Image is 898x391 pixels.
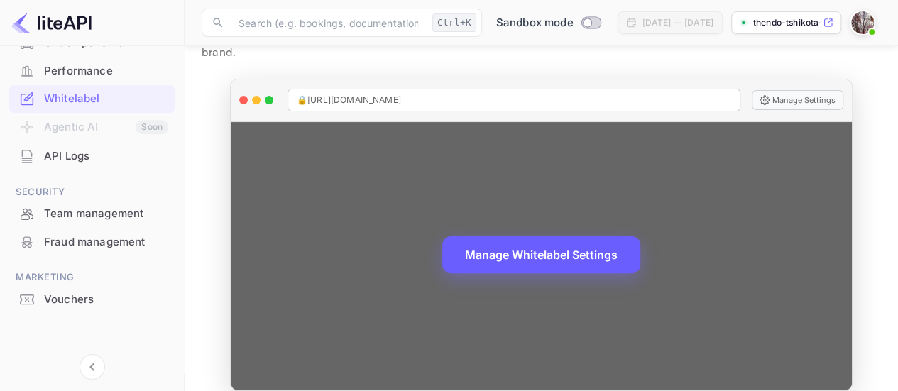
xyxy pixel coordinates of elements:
div: Switch to Production mode [491,15,606,31]
div: Ctrl+K [432,13,476,32]
a: Team management [9,200,175,226]
button: Manage Whitelabel Settings [442,236,640,273]
button: Manage Settings [752,90,843,110]
button: Collapse navigation [80,354,105,380]
div: Team management [44,206,168,222]
img: Thendo Tshikota [851,11,874,34]
span: Sandbox mode [496,15,574,31]
span: 🔒 [URL][DOMAIN_NAME] [297,94,401,106]
div: Performance [44,63,168,79]
div: API Logs [44,148,168,165]
div: Vouchers [9,286,175,314]
div: Fraud management [9,228,175,256]
a: Whitelabel [9,85,175,111]
a: UI Components [9,29,175,55]
span: Security [9,185,175,200]
div: Whitelabel [44,91,168,107]
span: Marketing [9,270,175,285]
div: [DATE] — [DATE] [642,16,713,29]
a: Vouchers [9,286,175,312]
a: Performance [9,57,175,84]
div: Whitelabel [9,85,175,113]
img: LiteAPI logo [11,11,92,34]
div: Vouchers [44,292,168,308]
div: Team management [9,200,175,228]
p: thendo-tshikota-7wqbf.... [753,16,820,29]
a: Fraud management [9,228,175,255]
div: API Logs [9,143,175,170]
a: API Logs [9,143,175,169]
input: Search (e.g. bookings, documentation) [230,9,427,37]
div: Performance [9,57,175,85]
div: Fraud management [44,234,168,250]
